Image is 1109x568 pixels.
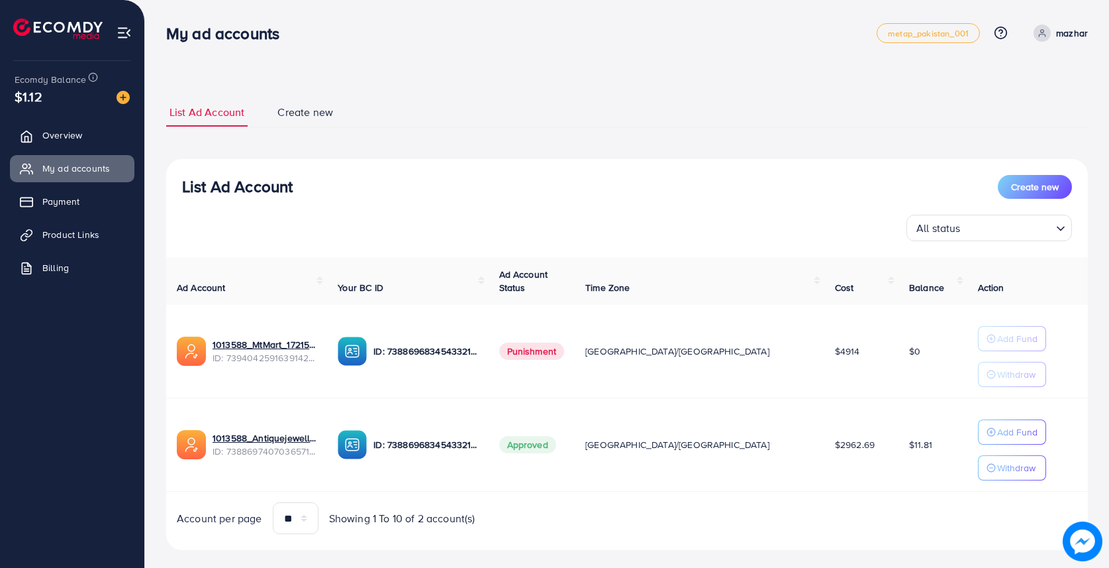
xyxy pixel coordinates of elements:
span: Time Zone [585,281,630,294]
span: $4914 [835,345,860,358]
img: image [1063,522,1102,561]
p: Withdraw [997,367,1036,382]
div: <span class='underline'>1013588_MtMart_1721559701675</span></br>7394042591639142417 [213,338,316,365]
span: Overview [42,129,82,142]
a: 1013588_MtMart_1721559701675 [213,338,316,351]
img: ic-ba-acc.ded83a64.svg [338,430,367,459]
img: logo [13,19,103,39]
div: <span class='underline'>1013588_Antiquejeweller_1720315192131</span></br>7388697407036571665 [213,431,316,459]
div: Search for option [906,215,1072,241]
span: Approved [499,436,556,453]
a: Billing [10,255,134,281]
button: Create new [998,175,1072,199]
a: mazhar [1028,25,1088,42]
p: Withdraw [997,460,1036,476]
a: My ad accounts [10,155,134,182]
a: 1013588_Antiquejeweller_1720315192131 [213,431,316,445]
span: [GEOGRAPHIC_DATA]/[GEOGRAPHIC_DATA] [585,345,769,358]
span: ID: 7388697407036571665 [213,445,316,458]
span: Product Links [42,228,99,241]
a: Product Links [10,221,134,248]
span: Ad Account [177,281,226,294]
span: Ecomdy Balance [15,73,86,86]
h3: My ad accounts [166,24,290,43]
img: ic-ba-acc.ded83a64.svg [338,337,367,366]
h3: List Ad Account [182,177,293,196]
img: menu [117,25,132,40]
span: Your BC ID [338,281,383,294]
img: ic-ads-acc.e4c84228.svg [177,430,206,459]
p: mazhar [1056,25,1088,41]
p: Add Fund [997,331,1037,347]
span: Create new [1011,180,1059,194]
span: Action [978,281,1004,294]
span: ID: 7394042591639142417 [213,351,316,365]
span: Punishment [499,343,565,360]
a: Payment [10,188,134,215]
span: metap_pakistan_001 [888,29,969,38]
span: Create new [277,105,333,120]
button: Withdraw [978,362,1046,387]
span: $2962.69 [835,438,875,451]
span: My ad accounts [42,162,110,175]
span: Balance [909,281,944,294]
span: $0 [909,345,920,358]
button: Add Fund [978,326,1046,351]
span: [GEOGRAPHIC_DATA]/[GEOGRAPHIC_DATA] [585,438,769,451]
button: Add Fund [978,420,1046,445]
button: Withdraw [978,455,1046,481]
span: $11.81 [909,438,932,451]
span: Billing [42,261,69,274]
span: Cost [835,281,854,294]
span: Account per page [177,511,262,526]
input: Search for option [965,216,1051,238]
p: Add Fund [997,424,1037,440]
span: List Ad Account [169,105,244,120]
p: ID: 7388696834543321089 [373,437,477,453]
a: Overview [10,122,134,148]
span: Ad Account Status [499,268,548,294]
span: All status [914,219,963,238]
img: ic-ads-acc.e4c84228.svg [177,337,206,366]
img: image [117,91,130,104]
p: ID: 7388696834543321089 [373,343,477,359]
span: Payment [42,195,79,208]
span: Showing 1 To 10 of 2 account(s) [329,511,475,526]
a: metap_pakistan_001 [877,23,980,43]
span: $1.12 [15,87,42,106]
